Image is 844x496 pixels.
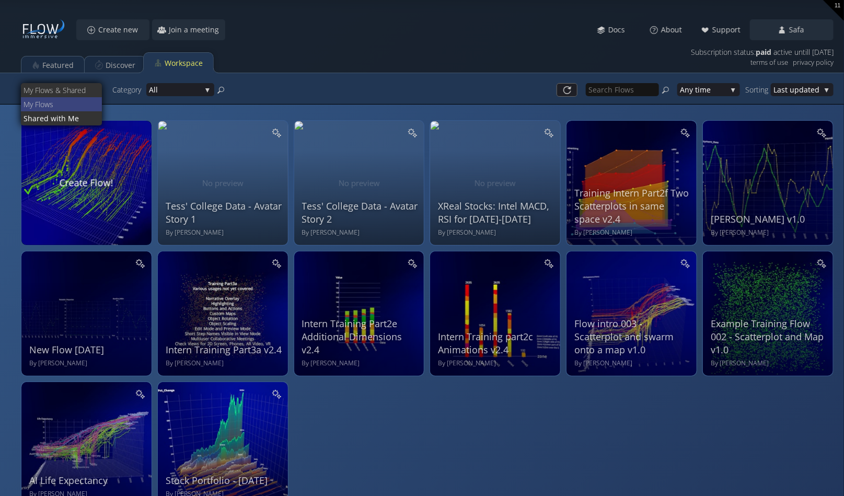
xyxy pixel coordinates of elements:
[24,111,40,125] span: Shar
[24,83,50,97] span: My Flow
[661,25,688,35] span: About
[700,83,727,96] span: me
[166,228,283,237] div: By [PERSON_NAME]
[438,200,555,226] div: XReal Stocks: Intel MACD, RSI for [DATE]-[DATE]
[106,55,135,75] div: Discover
[302,317,419,357] div: Intern Training Part2e Additional Dimensions v2.4
[712,25,747,35] span: Support
[166,359,283,368] div: By [PERSON_NAME]
[781,83,820,96] span: st updated
[711,317,828,357] div: Example Training Flow 002 - Scatterplot and Map v1.0
[44,97,94,111] span: ws
[680,83,700,96] span: Any ti
[40,111,94,125] span: ed with Me
[773,83,781,96] span: La
[42,55,74,75] div: Featured
[166,343,283,356] div: Intern Training Part3a v2.4
[302,359,419,368] div: By [PERSON_NAME]
[168,25,225,35] span: Join a meeting
[745,83,771,96] div: Sorting
[166,200,283,226] div: Tess' College Data - Avatar Story 1
[29,343,146,356] div: New Flow [DATE]
[750,56,788,69] a: terms of use
[586,83,659,96] input: Search Flows
[793,56,834,69] a: privacy policy
[438,359,555,368] div: By [PERSON_NAME]
[112,83,146,96] div: Category
[574,359,691,368] div: By [PERSON_NAME]
[711,359,828,368] div: By [PERSON_NAME]
[24,97,44,111] span: My Flo
[29,474,146,487] div: AI Life Expectancy
[711,228,828,237] div: By [PERSON_NAME]
[165,53,203,73] div: Workspace
[789,25,811,35] span: Safa
[574,228,691,237] div: By [PERSON_NAME]
[711,213,828,226] div: [PERSON_NAME] v1.0
[302,200,419,226] div: Tess' College Data - Avatar Story 2
[574,317,691,357] div: Flow intro 003 - Scatterplot and swarm onto a map v1.0
[608,25,631,35] span: Docs
[98,25,144,35] span: Create new
[166,474,283,487] div: Stock Portfolio - [DATE]
[438,330,555,356] div: Intern Training part2c Animations v2.4
[438,228,555,237] div: By [PERSON_NAME]
[574,187,691,226] div: Training Intern Part2f Two Scatterplots in same space v2.4
[149,83,201,96] span: All
[29,359,146,368] div: By [PERSON_NAME]
[50,83,94,97] span: s & Shared
[302,228,419,237] div: By [PERSON_NAME]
